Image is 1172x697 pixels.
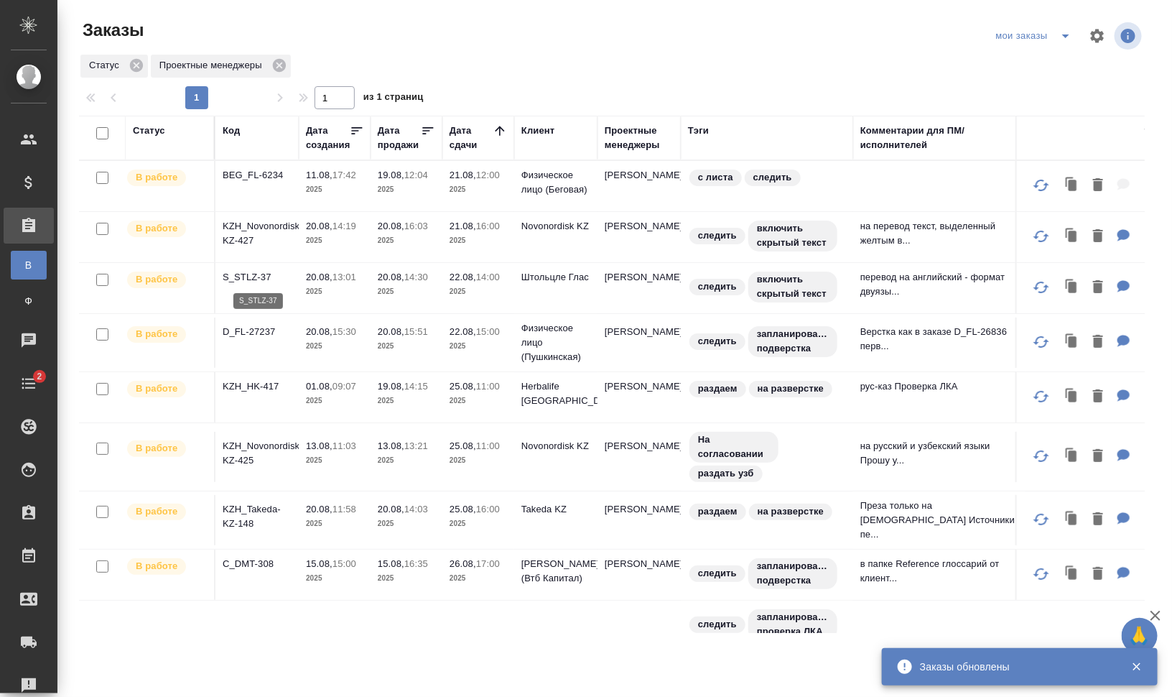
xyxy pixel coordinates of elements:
[89,58,124,73] p: Статус
[223,219,292,248] p: KZH_Novonordisk-KZ-427
[757,221,829,250] p: включить скрытый текст
[521,557,590,586] p: [PERSON_NAME] (Втб Капитал)
[757,327,829,356] p: запланирована подверстка
[1024,168,1059,203] button: Обновить
[1059,328,1086,357] button: Клонировать
[18,294,39,308] span: Ф
[992,24,1080,47] div: split button
[450,517,507,531] p: 2025
[306,221,332,231] p: 20.08,
[136,504,177,519] p: В работе
[450,504,476,514] p: 25.08,
[597,161,681,211] td: [PERSON_NAME]
[1059,382,1086,412] button: Клонировать
[920,660,1110,674] div: Заказы обновлены
[223,124,240,138] div: Код
[306,381,332,392] p: 01.08,
[1024,325,1059,359] button: Обновить
[597,212,681,262] td: [PERSON_NAME]
[698,617,737,632] p: следить
[1110,560,1138,589] button: Для ПМ: в папке Reference глоссарий от клиента, использовать
[363,88,424,109] span: из 1 страниц
[597,432,681,482] td: [PERSON_NAME]
[378,170,404,180] p: 19.08,
[1024,439,1059,474] button: Обновить
[306,558,332,569] p: 15.08,
[860,124,1018,152] div: Комментарии для ПМ/исполнителей
[521,168,590,197] p: Физическое лицо (Беговая)
[223,270,292,285] p: S_STLZ-37
[1086,505,1110,535] button: Удалить
[476,221,500,231] p: 16:00
[306,183,363,197] p: 2025
[476,558,500,569] p: 17:00
[1110,442,1138,471] button: Для ПМ: на русский и узбекский языки Прошу учесть несколько моментов: Не нужно переводить первую ...
[450,558,476,569] p: 26.08,
[80,55,148,78] div: Статус
[521,321,590,364] p: Физическое лицо (Пушкинская)
[306,326,332,337] p: 20.08,
[1024,379,1059,414] button: Обновить
[476,440,500,451] p: 11:00
[1059,222,1086,251] button: Клонировать
[860,270,1018,299] p: перевод на английский - формат двуязы...
[1086,222,1110,251] button: Удалить
[306,272,332,282] p: 20.08,
[378,517,435,531] p: 2025
[476,504,500,514] p: 16:00
[126,325,207,344] div: Выставляет ПМ после принятия заказа от КМа
[1086,171,1110,200] button: Удалить
[758,382,824,396] p: на разверстке
[1024,219,1059,254] button: Обновить
[688,430,846,484] div: На согласовании, раздать узб
[1127,621,1152,651] span: 🙏
[378,272,404,282] p: 20.08,
[698,229,737,243] p: следить
[521,219,590,234] p: Novonordisk KZ
[332,440,356,451] p: 11:03
[223,557,292,571] p: C_DMT-308
[450,221,476,231] p: 21.08,
[476,272,500,282] p: 14:00
[306,571,363,586] p: 2025
[521,124,554,138] div: Клиент
[332,381,356,392] p: 09:07
[126,557,207,576] div: Выставляет ПМ после принятия заказа от КМа
[378,339,435,354] p: 2025
[688,124,709,138] div: Тэги
[753,170,792,185] p: следить
[450,394,507,408] p: 2025
[378,440,404,451] p: 13.08,
[1110,222,1138,251] button: Для ПМ: на перевод текст, выделенный желтым в инструкции 202508 - Ryzodeg FlexPEN- PL - EAEU KZ K...
[223,325,292,339] p: D_FL-27237
[757,559,829,588] p: запланирована подверстка
[306,440,332,451] p: 13.08,
[476,326,500,337] p: 15:00
[404,558,428,569] p: 16:35
[1086,382,1110,412] button: Удалить
[521,439,590,453] p: Novonordisk KZ
[306,234,363,248] p: 2025
[597,372,681,423] td: [PERSON_NAME]
[306,339,363,354] p: 2025
[404,221,428,231] p: 16:03
[136,327,177,341] p: В работе
[18,258,39,272] span: В
[1122,618,1158,654] button: 🙏
[378,124,421,152] div: Дата продажи
[136,382,177,396] p: В работе
[1086,328,1110,357] button: Удалить
[860,499,1018,542] p: Преза только на [DEMOGRAPHIC_DATA] Источники пе...
[223,168,292,183] p: BEG_FL-6234
[133,124,165,138] div: Статус
[306,285,363,299] p: 2025
[860,325,1018,354] p: Верстка как в заказе D_FL-26836 перв...
[404,504,428,514] p: 14:03
[1059,560,1086,589] button: Клонировать
[404,272,428,282] p: 14:30
[688,557,846,591] div: следить, запланирована подверстка
[136,441,177,456] p: В работе
[151,55,291,78] div: Проектные менеджеры
[11,251,47,280] a: В
[450,571,507,586] p: 2025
